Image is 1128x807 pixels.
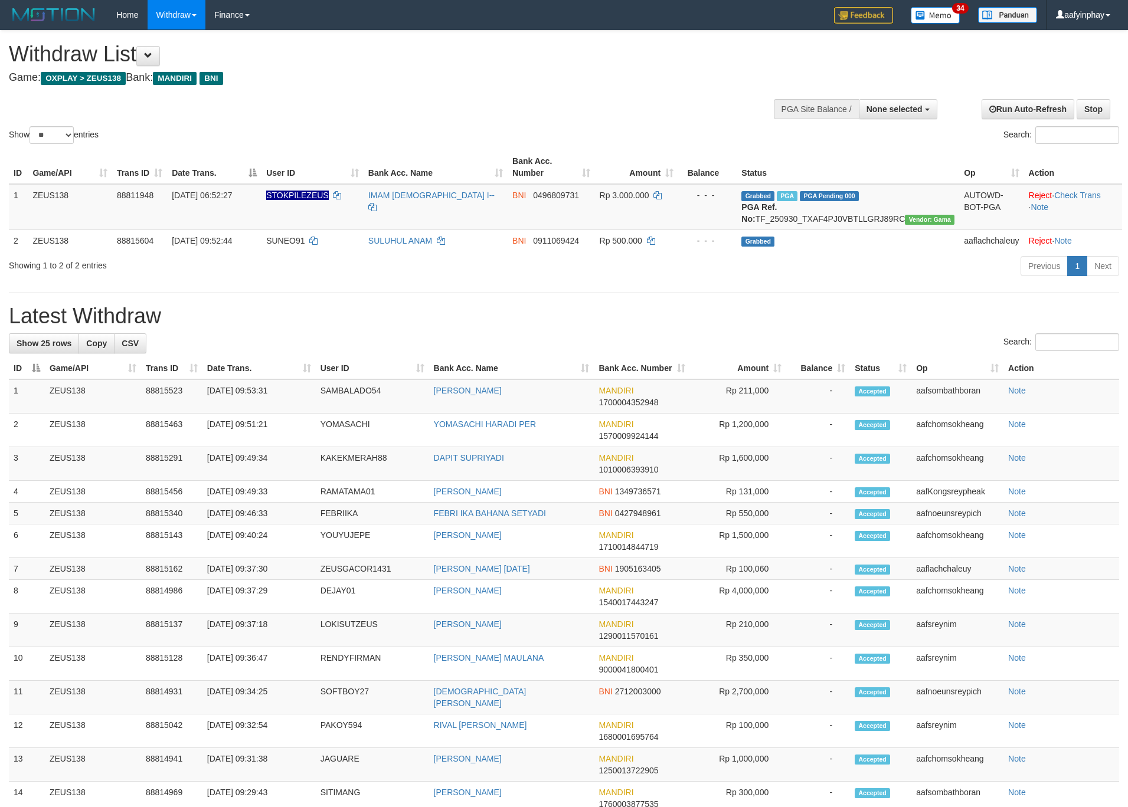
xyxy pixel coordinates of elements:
td: DEJAY01 [316,580,429,614]
a: Next [1087,256,1119,276]
td: 5 [9,503,45,524]
a: Note [1008,386,1026,395]
td: · · [1024,184,1122,230]
label: Search: [1003,126,1119,144]
span: BNI [599,687,612,696]
td: SOFTBOY27 [316,681,429,714]
td: 12 [9,714,45,748]
td: aafchomsokheang [911,580,1003,614]
td: FEBRIIKA [316,503,429,524]
td: 88815463 [141,414,202,447]
a: Note [1008,487,1026,496]
td: · [1024,229,1122,251]
td: ZEUS138 [45,447,141,481]
span: MANDIRI [599,754,633,763]
span: Marked by aafsreyleap [777,191,797,201]
th: Balance: activate to sort column ascending [786,357,850,379]
span: Copy 9000041800401 to clipboard [599,665,658,674]
span: MANDIRI [599,530,633,540]
td: - [786,414,850,447]
td: 3 [9,447,45,481]
a: Note [1008,564,1026,573]
a: Reject [1029,236,1052,245]
span: Accepted [855,721,890,731]
span: Copy 1250013722905 to clipboard [599,766,658,775]
span: Accepted [855,586,890,596]
td: ZEUS138 [45,524,141,558]
span: Accepted [855,620,890,630]
span: BNI [200,72,223,85]
div: - - - [683,189,732,201]
td: ZEUS138 [45,580,141,614]
span: MANDIRI [599,619,633,629]
a: Note [1031,202,1048,212]
button: None selected [859,99,937,119]
td: Rp 4,000,000 [690,580,786,614]
div: Showing 1 to 2 of 2 entries [9,255,461,271]
td: SAMBALADO54 [316,379,429,414]
a: Show 25 rows [9,333,79,353]
span: Copy 0496809731 to clipboard [533,191,579,200]
th: ID: activate to sort column descending [9,357,45,379]
span: PGA Pending [800,191,859,201]
td: aafsombathboran [911,379,1003,414]
td: [DATE] 09:49:33 [202,481,316,503]
a: Check Trans [1054,191,1101,200]
a: Note [1008,687,1026,696]
span: Accepted [855,754,890,765]
td: Rp 2,700,000 [690,681,786,714]
span: BNI [512,236,526,245]
td: ZEUS138 [45,614,141,647]
td: 2 [9,229,28,251]
h4: Game: Bank: [9,72,740,84]
a: Note [1054,236,1072,245]
a: Note [1008,530,1026,540]
span: BNI [512,191,526,200]
td: ZEUS138 [45,681,141,714]
span: [DATE] 06:52:27 [172,191,232,200]
span: Grabbed [741,237,774,247]
a: 1 [1067,256,1087,276]
span: Copy 1349736571 to clipboard [615,487,661,496]
a: [PERSON_NAME] [434,386,502,395]
td: 1 [9,379,45,414]
th: Date Trans.: activate to sort column ascending [202,357,316,379]
a: Note [1008,586,1026,595]
td: - [786,681,850,714]
td: ZEUS138 [45,503,141,524]
th: Status [737,150,959,184]
span: MANDIRI [599,386,633,395]
span: Accepted [855,420,890,430]
td: 88815162 [141,558,202,580]
td: Rp 550,000 [690,503,786,524]
td: ZEUS138 [45,379,141,414]
a: Note [1008,754,1026,763]
td: [DATE] 09:37:18 [202,614,316,647]
a: Run Auto-Refresh [982,99,1074,119]
td: RENDYFIRMAN [316,647,429,681]
td: aafsreynim [911,647,1003,681]
th: Bank Acc. Name: activate to sort column ascending [429,357,594,379]
th: Op: activate to sort column ascending [959,150,1024,184]
a: Stop [1077,99,1110,119]
td: ZEUS138 [45,748,141,782]
td: Rp 350,000 [690,647,786,681]
a: [PERSON_NAME] [434,530,502,540]
a: Note [1008,419,1026,429]
th: Game/API: activate to sort column ascending [28,150,112,184]
a: [PERSON_NAME] [434,788,502,797]
td: aafchomsokheang [911,748,1003,782]
th: Amount: activate to sort column ascending [690,357,786,379]
a: IMAM [DEMOGRAPHIC_DATA] I-- [368,191,495,200]
td: YOUYUJEPE [316,524,429,558]
td: YOMASACHI [316,414,429,447]
a: Reject [1029,191,1052,200]
span: Grabbed [741,191,774,201]
td: aaflachchaleuy [959,229,1024,251]
span: None selected [867,104,923,114]
span: [DATE] 09:52:44 [172,236,232,245]
td: Rp 1,200,000 [690,414,786,447]
td: JAGUARE [316,748,429,782]
div: - - - [683,235,732,247]
span: Copy 0427948961 to clipboard [615,509,661,518]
